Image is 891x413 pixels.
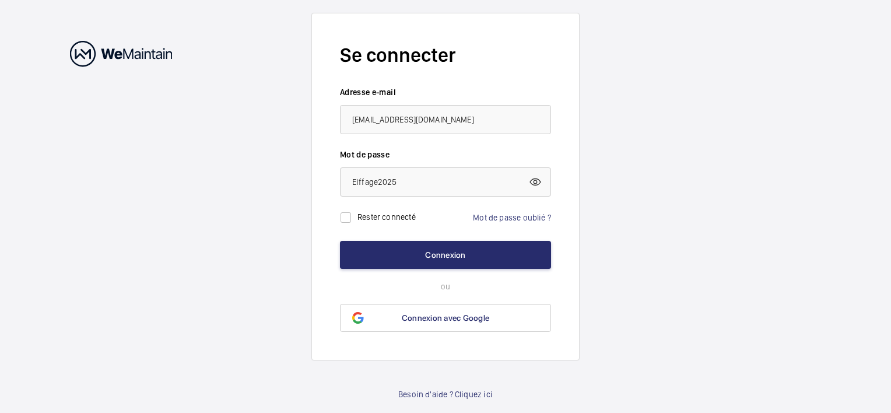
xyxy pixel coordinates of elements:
[398,388,493,400] a: Besoin d'aide ? Cliquez ici
[340,86,551,98] label: Adresse e-mail
[340,105,551,134] input: Votre adresse e-mail
[340,149,551,160] label: Mot de passe
[473,213,551,222] a: Mot de passe oublié ?
[340,281,551,292] p: ou
[340,167,551,197] input: Votre mot de passe
[340,241,551,269] button: Connexion
[357,212,416,222] label: Rester connecté
[402,313,489,323] span: Connexion avec Google
[340,41,551,69] h2: Se connecter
